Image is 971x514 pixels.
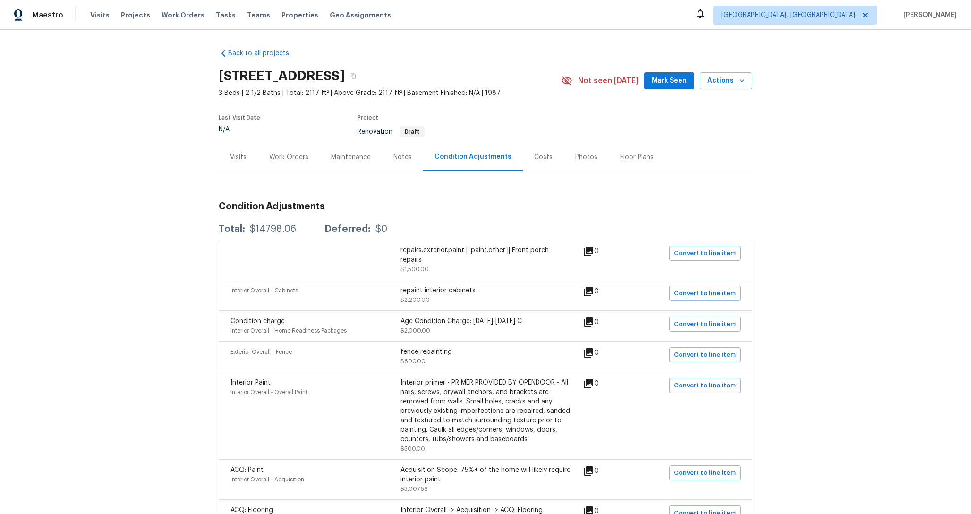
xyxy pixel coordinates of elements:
span: Last Visit Date [219,115,260,120]
span: Visits [90,10,110,20]
span: Convert to line item [674,319,736,330]
div: Age Condition Charge: [DATE]-[DATE] C [400,317,571,326]
div: 0 [583,286,629,297]
span: Not seen [DATE] [578,76,639,86]
span: Convert to line item [674,468,736,479]
h2: [STREET_ADDRESS] [219,71,345,81]
span: 3 Beds | 2 1/2 Baths | Total: 2117 ft² | Above Grade: 2117 ft² | Basement Finished: N/A | 1987 [219,88,561,98]
button: Convert to line item [669,246,741,261]
div: Maintenance [331,153,371,162]
div: 0 [583,317,629,328]
span: Projects [121,10,150,20]
span: Geo Assignments [330,10,391,20]
div: Total: [219,224,245,234]
span: Renovation [358,128,425,135]
span: $2,000.00 [400,328,430,334]
h3: Condition Adjustments [219,202,752,211]
span: $1,500.00 [400,266,429,272]
div: 0 [583,246,629,257]
span: $3,007.56 [400,486,428,492]
div: N/A [219,126,260,133]
span: Mark Seen [652,75,687,87]
span: Convert to line item [674,350,736,360]
div: Costs [534,153,553,162]
button: Mark Seen [644,72,694,90]
span: Project [358,115,378,120]
div: repairs.exterior.paint || paint.other || Front porch repairs [400,246,571,265]
span: Interior Overall - Home Readiness Packages [230,328,347,334]
button: Convert to line item [669,347,741,362]
button: Convert to line item [669,378,741,393]
button: Convert to line item [669,286,741,301]
div: fence repainting [400,347,571,357]
span: Convert to line item [674,288,736,299]
span: ACQ: Paint [230,467,264,473]
div: 0 [583,465,629,477]
div: Condition Adjustments [434,152,511,162]
button: Convert to line item [669,317,741,332]
div: Photos [575,153,597,162]
span: Exterior Overall - Fence [230,349,292,355]
span: [PERSON_NAME] [900,10,957,20]
div: $0 [375,224,387,234]
span: [GEOGRAPHIC_DATA], [GEOGRAPHIC_DATA] [721,10,855,20]
span: Convert to line item [674,380,736,391]
button: Convert to line item [669,465,741,480]
span: Maestro [32,10,63,20]
span: Work Orders [162,10,204,20]
div: 0 [583,347,629,359]
div: Floor Plans [620,153,654,162]
div: 0 [583,378,629,389]
div: $14798.06 [250,224,296,234]
span: Properties [281,10,318,20]
span: $500.00 [400,446,425,452]
span: Interior Paint [230,379,271,386]
span: ACQ: Flooring [230,507,273,514]
span: $2,200.00 [400,297,430,303]
button: Copy Address [345,68,362,85]
div: Work Orders [269,153,308,162]
span: Interior Overall - Acquisition [230,477,304,482]
button: Actions [700,72,752,90]
span: Condition charge [230,318,285,325]
a: Back to all projects [219,49,309,58]
span: Tasks [216,12,236,18]
div: Notes [393,153,412,162]
div: Interior primer - PRIMER PROVIDED BY OPENDOOR - All nails, screws, drywall anchors, and brackets ... [400,378,571,444]
div: repaint interior cabinets [400,286,571,295]
span: Convert to line item [674,248,736,259]
span: Interior Overall - Overall Paint [230,389,307,395]
div: Acquisition Scope: 75%+ of the home will likely require interior paint [400,465,571,484]
div: Visits [230,153,247,162]
span: Actions [707,75,745,87]
div: Deferred: [324,224,371,234]
span: Draft [401,129,424,135]
span: Interior Overall - Cabinets [230,288,298,293]
span: Teams [247,10,270,20]
span: $800.00 [400,359,426,364]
